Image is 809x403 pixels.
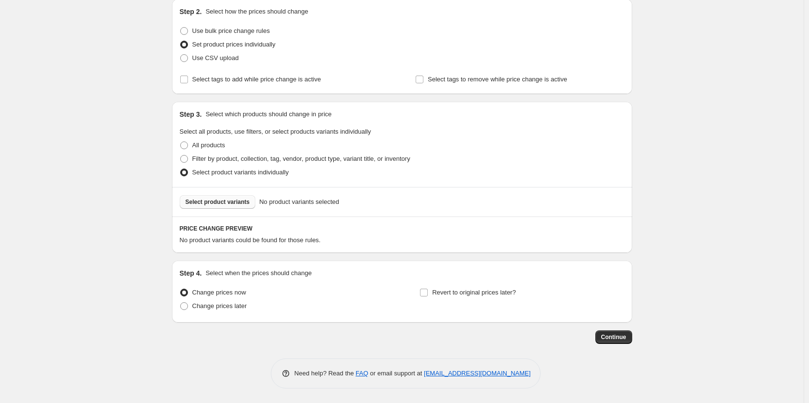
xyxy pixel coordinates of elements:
p: Select how the prices should change [205,7,308,16]
span: Filter by product, collection, tag, vendor, product type, variant title, or inventory [192,155,410,162]
span: No product variants selected [259,197,339,207]
button: Select product variants [180,195,256,209]
span: Select product variants [186,198,250,206]
span: or email support at [368,370,424,377]
span: Need help? Read the [295,370,356,377]
span: Select product variants individually [192,169,289,176]
h2: Step 4. [180,268,202,278]
span: Set product prices individually [192,41,276,48]
span: Change prices now [192,289,246,296]
span: No product variants could be found for those rules. [180,236,321,244]
span: Continue [601,333,626,341]
p: Select when the prices should change [205,268,311,278]
span: Select tags to add while price change is active [192,76,321,83]
p: Select which products should change in price [205,109,331,119]
h2: Step 2. [180,7,202,16]
a: [EMAIL_ADDRESS][DOMAIN_NAME] [424,370,530,377]
button: Continue [595,330,632,344]
h2: Step 3. [180,109,202,119]
span: Use CSV upload [192,54,239,62]
h6: PRICE CHANGE PREVIEW [180,225,624,232]
span: Use bulk price change rules [192,27,270,34]
span: Select all products, use filters, or select products variants individually [180,128,371,135]
span: Select tags to remove while price change is active [428,76,567,83]
span: Change prices later [192,302,247,310]
span: Revert to original prices later? [432,289,516,296]
a: FAQ [356,370,368,377]
span: All products [192,141,225,149]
